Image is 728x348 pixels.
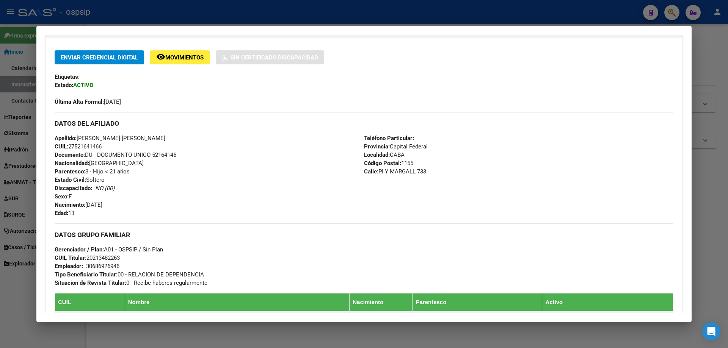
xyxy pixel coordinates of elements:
strong: Calle: [364,168,378,175]
span: 3 - Hijo < 21 años [55,168,130,175]
button: Movimientos [150,50,210,64]
strong: ACTIVO [73,82,93,89]
th: Activo [542,293,673,311]
span: [DATE] [55,201,102,208]
span: 13 [55,210,74,217]
button: Enviar Credencial Digital [55,50,144,64]
strong: Nacimiento: [55,201,85,208]
i: NO (00) [95,185,115,192]
strong: Estado Civil: [55,176,86,183]
strong: Edad: [55,210,68,217]
span: CABA [364,151,405,158]
th: Nacimiento [350,293,413,311]
span: 0 - Recibe haberes regularmente [55,279,207,286]
strong: Discapacitado: [55,185,92,192]
td: [DATE] [350,311,413,330]
strong: Apellido: [55,135,77,142]
strong: Estado: [55,82,73,89]
span: [PERSON_NAME] [PERSON_NAME] [55,135,165,142]
span: Enviar Credencial Digital [61,54,138,61]
strong: CUIL: [55,143,68,150]
strong: Empleador: [55,263,83,270]
strong: Nacionalidad: [55,160,89,167]
button: Sin Certificado Discapacidad [216,50,324,64]
h3: DATOS GRUPO FAMILIAR [55,231,673,239]
strong: CUIL Titular: [55,254,86,261]
span: 1155 [364,160,413,167]
strong: Código Postal: [364,160,401,167]
span: DU - DOCUMENTO UNICO 52164146 [55,151,176,158]
strong: Provincia: [364,143,390,150]
div: 30686926946 [86,262,119,270]
strong: Etiquetas: [55,73,80,80]
span: Sin Certificado Discapacidad [231,54,318,61]
strong: Teléfono Particular: [364,135,414,142]
span: F [55,193,72,200]
span: [GEOGRAPHIC_DATA] [55,160,144,167]
span: Soltero [55,176,105,183]
h3: DATOS DEL AFILIADO [55,119,673,128]
strong: Gerenciador / Plan: [55,246,104,253]
th: Nombre [125,293,349,311]
strong: Última Alta Formal: [55,98,104,105]
span: PI Y MARGALL 733 [364,168,426,175]
td: [PERSON_NAME] [PERSON_NAME] [125,311,349,330]
span: 27521641466 [55,143,102,150]
div: Open Intercom Messenger [702,322,720,340]
td: 0 - Titular [413,311,542,330]
strong: Tipo Beneficiario Titular: [55,271,118,278]
strong: Situacion de Revista Titular: [55,279,126,286]
span: [DATE] [55,98,121,105]
span: A01 - OSPSIP / Sin Plan [55,246,163,253]
mat-icon: remove_red_eye [156,52,165,61]
th: CUIL [55,293,125,311]
th: Parentesco [413,293,542,311]
strong: Parentesco: [55,168,85,175]
strong: Sexo: [55,193,69,200]
strong: Documento: [55,151,85,158]
span: 20213482263 [55,254,120,261]
span: 00 - RELACION DE DEPENDENCIA [55,271,204,278]
span: Capital Federal [364,143,428,150]
span: Movimientos [165,54,204,61]
strong: Localidad: [364,151,390,158]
